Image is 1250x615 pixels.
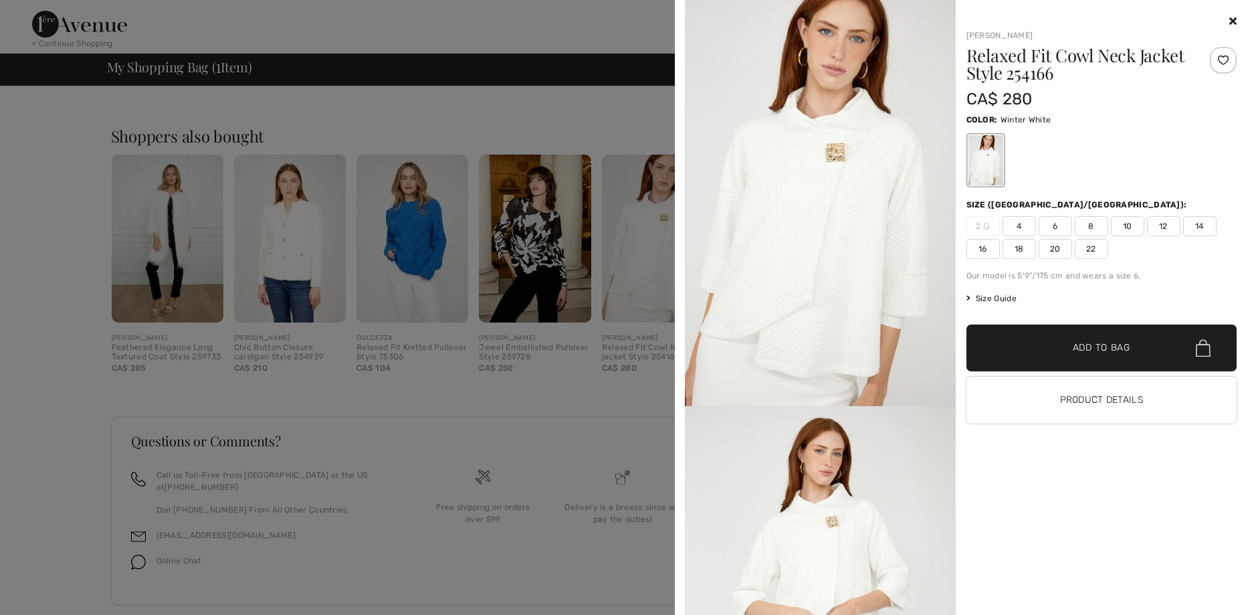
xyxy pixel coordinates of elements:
span: Winter White [1001,115,1051,124]
span: Add to Bag [1073,341,1130,355]
span: CA$ 280 [966,90,1033,108]
h1: Relaxed Fit Cowl Neck Jacket Style 254166 [966,47,1192,82]
div: Our model is 5'9"/175 cm and wears a size 6. [966,270,1237,282]
span: 20 [1039,239,1072,259]
span: Help [30,9,58,21]
span: 6 [1039,216,1072,236]
div: Size ([GEOGRAPHIC_DATA]/[GEOGRAPHIC_DATA]): [966,199,1190,211]
span: 2 [966,216,1000,236]
a: [PERSON_NAME] [966,31,1033,40]
span: 22 [1075,239,1108,259]
img: Bag.svg [1196,339,1211,357]
span: 16 [966,239,1000,259]
span: 10 [1111,216,1144,236]
span: 14 [1183,216,1217,236]
img: ring-m.svg [983,223,990,230]
button: Product Details [966,377,1237,424]
span: 8 [1075,216,1108,236]
span: Color: [966,115,998,124]
span: 4 [1003,216,1036,236]
span: Size Guide [966,292,1017,304]
div: Winter White [968,135,1003,185]
span: 12 [1147,216,1180,236]
button: Add to Bag [966,325,1237,371]
span: 18 [1003,239,1036,259]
